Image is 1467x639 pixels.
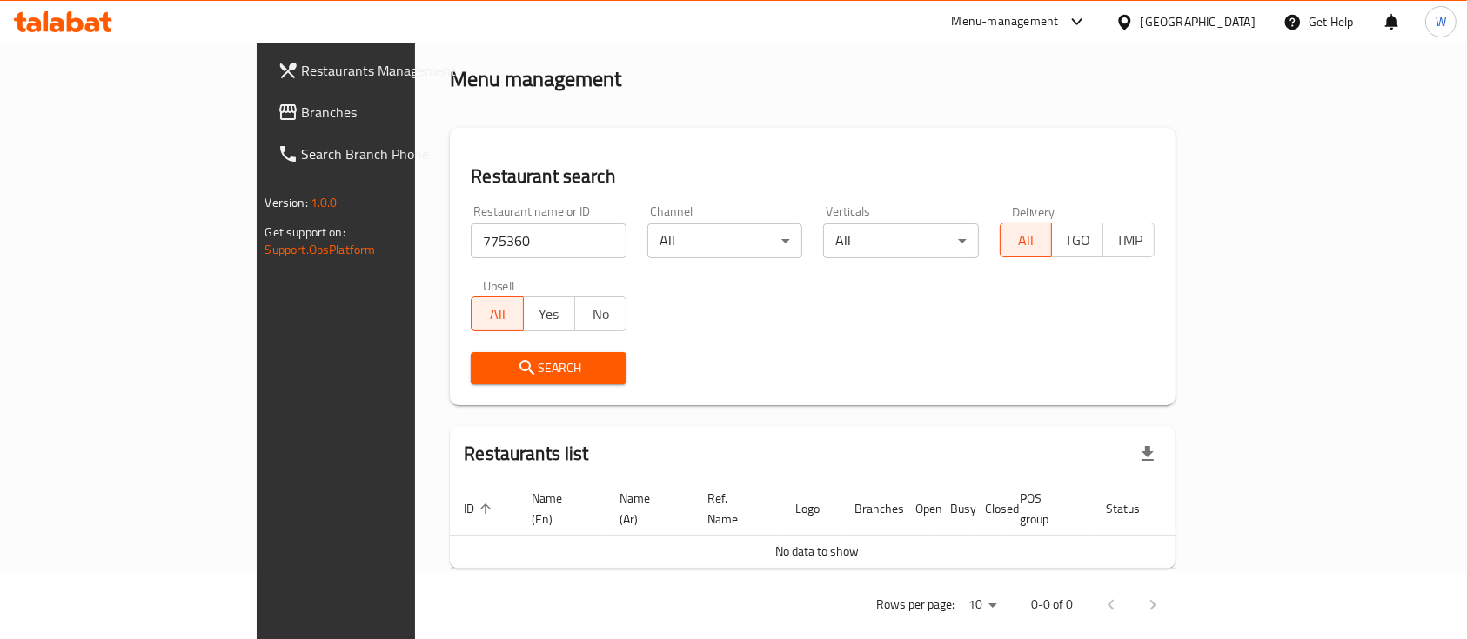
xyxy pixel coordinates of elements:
[1106,498,1162,519] span: Status
[823,223,979,258] div: All
[265,191,308,214] span: Version:
[485,357,613,379] span: Search
[471,223,626,258] input: Search for restaurant name or ID..
[901,483,936,536] th: Open
[1127,433,1169,475] div: Export file
[647,223,803,258] div: All
[1031,594,1073,616] p: 0-0 of 0
[532,488,585,529] span: Name (En)
[471,163,1155,190] h2: Restaurant search
[264,91,502,133] a: Branches
[483,279,515,291] label: Upsell
[302,60,488,81] span: Restaurants Management
[311,191,338,214] span: 1.0.0
[952,11,1059,32] div: Menu-management
[841,483,901,536] th: Branches
[1059,228,1096,253] span: TGO
[707,488,760,529] span: Ref. Name
[582,302,620,327] span: No
[1020,488,1071,529] span: POS group
[961,592,1003,618] div: Rows per page:
[471,296,523,331] button: All
[471,352,626,384] button: Search
[265,238,376,261] a: Support.OpsPlatform
[1102,223,1155,257] button: TMP
[1008,228,1045,253] span: All
[264,133,502,175] a: Search Branch Phone
[302,143,488,164] span: Search Branch Phone
[1141,12,1256,31] div: [GEOGRAPHIC_DATA]
[302,102,488,123] span: Branches
[1436,12,1446,31] span: W
[531,302,568,327] span: Yes
[574,296,626,331] button: No
[1110,228,1148,253] span: TMP
[464,498,497,519] span: ID
[936,483,971,536] th: Busy
[620,488,673,529] span: Name (Ar)
[876,594,955,616] p: Rows per page:
[464,441,588,467] h2: Restaurants list
[450,483,1243,569] table: enhanced table
[523,296,575,331] button: Yes
[781,483,841,536] th: Logo
[479,302,516,327] span: All
[265,221,345,243] span: Get support on:
[775,540,859,562] span: No data to show
[971,483,1006,536] th: Closed
[1051,223,1103,257] button: TGO
[264,50,502,91] a: Restaurants Management
[1012,205,1055,217] label: Delivery
[1000,223,1052,257] button: All
[450,65,621,93] h2: Menu management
